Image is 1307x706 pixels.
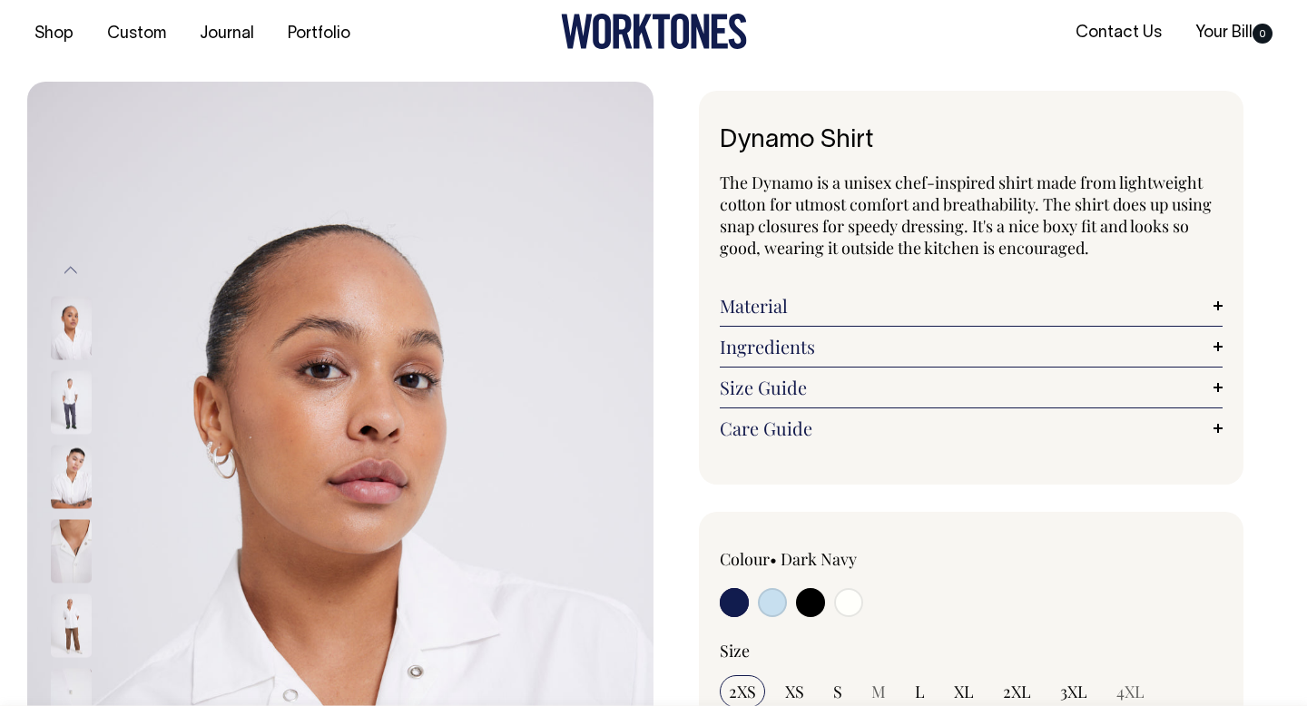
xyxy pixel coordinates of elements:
span: L [915,681,925,702]
img: off-white [51,370,92,434]
span: 4XL [1116,681,1145,702]
div: Size [720,640,1223,662]
a: Portfolio [280,19,358,49]
a: Size Guide [720,377,1223,398]
span: XS [785,681,804,702]
span: The Dynamo is a unisex chef-inspired shirt made from lightweight cotton for utmost comfort and br... [720,172,1212,259]
span: M [871,681,886,702]
div: Colour [720,548,921,570]
span: 0 [1253,24,1273,44]
span: 3XL [1060,681,1087,702]
img: off-white [51,519,92,583]
a: Care Guide [720,417,1223,439]
label: Dark Navy [781,548,857,570]
img: off-white [51,296,92,359]
a: Journal [192,19,261,49]
span: 2XS [729,681,756,702]
a: Shop [27,19,81,49]
h1: Dynamo Shirt [720,127,1223,155]
a: Custom [100,19,173,49]
span: XL [954,681,974,702]
button: Previous [57,250,84,291]
a: Material [720,295,1223,317]
a: Ingredients [720,336,1223,358]
img: off-white [51,445,92,508]
span: 2XL [1003,681,1031,702]
a: Your Bill0 [1188,18,1280,48]
a: Contact Us [1068,18,1169,48]
span: S [833,681,842,702]
img: off-white [51,593,92,657]
span: • [770,548,777,570]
